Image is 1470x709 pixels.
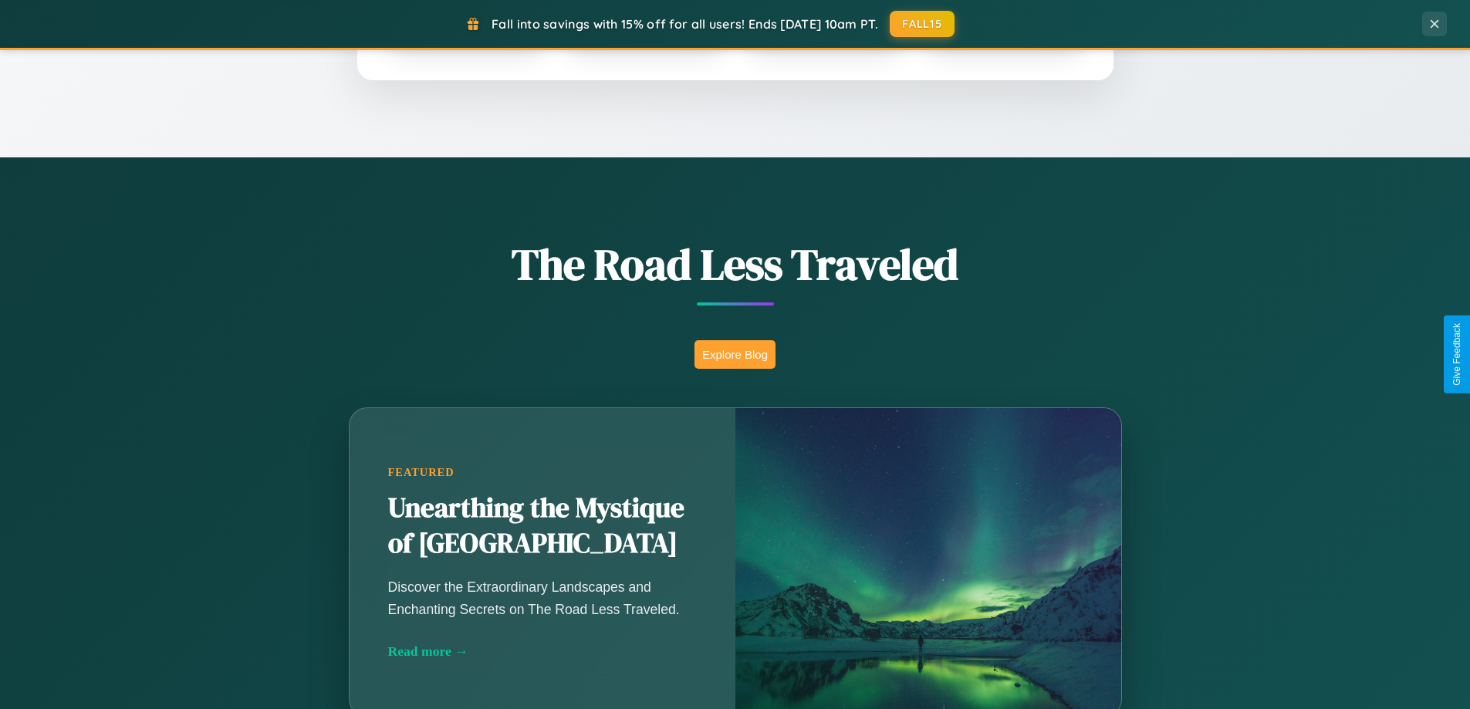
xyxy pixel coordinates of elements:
span: Fall into savings with 15% off for all users! Ends [DATE] 10am PT. [492,16,878,32]
div: Read more → [388,643,697,660]
div: Featured [388,466,697,479]
button: Explore Blog [694,340,776,369]
div: Give Feedback [1451,323,1462,386]
p: Discover the Extraordinary Landscapes and Enchanting Secrets on The Road Less Traveled. [388,576,697,620]
h1: The Road Less Traveled [272,235,1198,294]
h2: Unearthing the Mystique of [GEOGRAPHIC_DATA] [388,491,697,562]
button: FALL15 [890,11,955,37]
